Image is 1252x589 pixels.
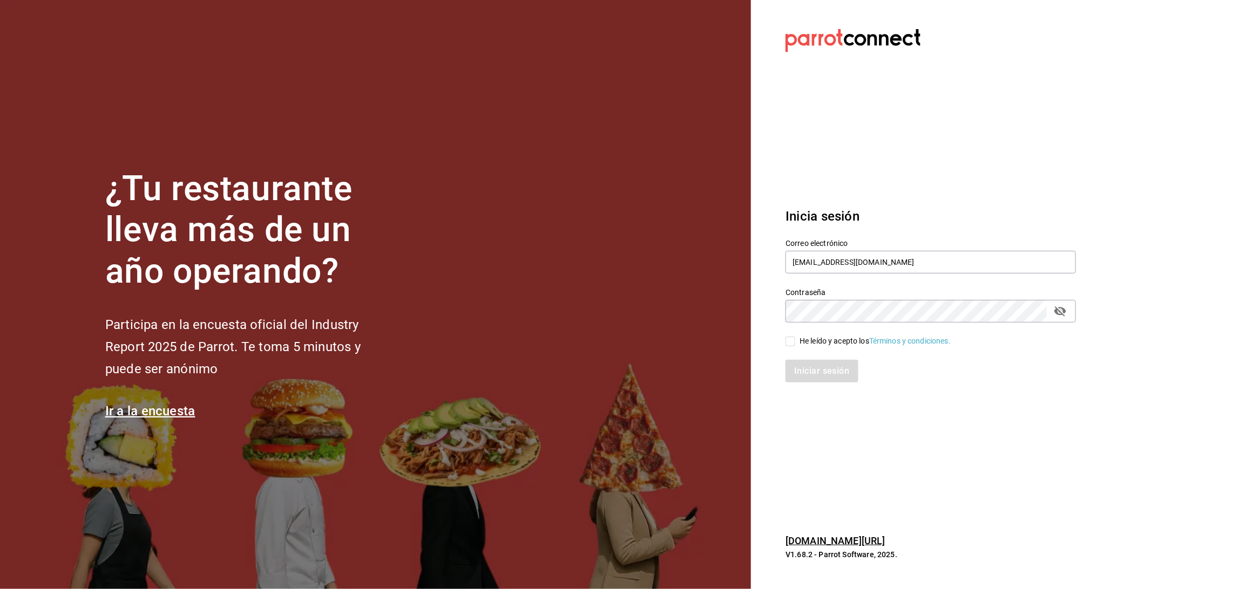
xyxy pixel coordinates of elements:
[786,239,1076,247] label: Correo electrónico
[869,337,951,345] a: Términos y condiciones.
[786,207,1076,226] h3: Inicia sesión
[800,335,951,347] div: He leído y acepto los
[786,251,1076,273] input: Ingresa tu correo electrónico
[105,168,397,292] h1: ¿Tu restaurante lleva más de un año operando?
[786,535,885,546] a: [DOMAIN_NAME][URL]
[786,289,1076,296] label: Contraseña
[786,549,1076,560] p: V1.68.2 - Parrot Software, 2025.
[105,314,397,380] h2: Participa en la encuesta oficial del Industry Report 2025 de Parrot. Te toma 5 minutos y puede se...
[105,403,195,419] a: Ir a la encuesta
[1051,302,1070,320] button: passwordField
